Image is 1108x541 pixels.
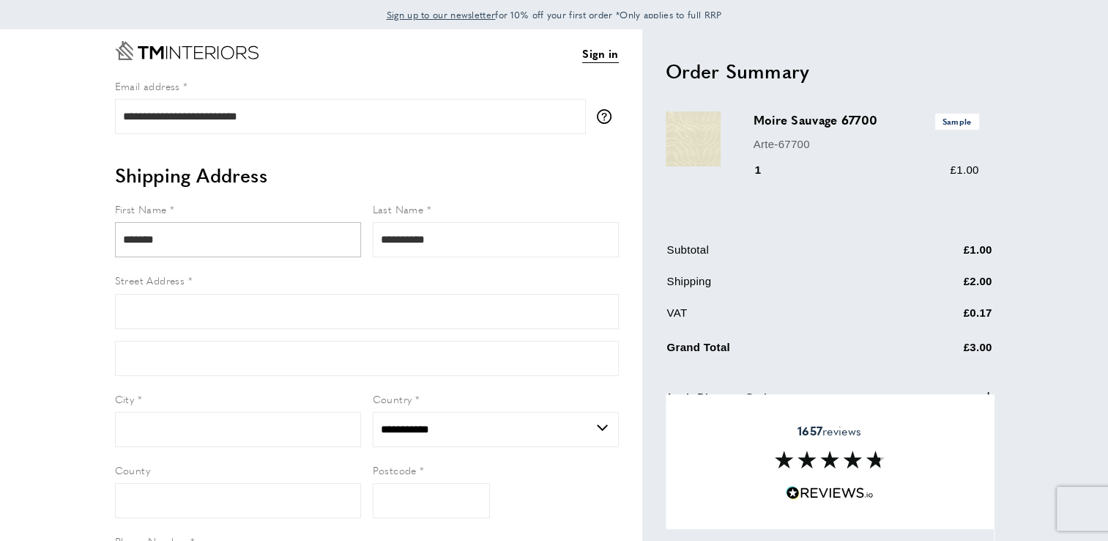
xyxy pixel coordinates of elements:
td: £0.17 [891,304,992,333]
h3: Moire Sauvage 67700 [754,111,979,129]
img: Reviews.io 5 stars [786,486,874,500]
span: reviews [797,424,861,438]
span: for 10% off your first order *Only applies to full RRP [387,8,722,21]
strong: 1657 [797,422,822,439]
span: Apply Discount Code [666,389,773,406]
span: City [115,391,135,406]
a: Go to Home page [115,41,259,60]
td: Shipping [667,273,890,301]
span: County [115,463,150,477]
td: VAT [667,304,890,333]
h2: Shipping Address [115,162,619,188]
span: Sign up to our newsletter [387,8,496,21]
span: Last Name [373,202,424,216]
td: £2.00 [891,273,992,301]
span: Country [373,391,412,406]
button: More information [597,109,619,124]
span: First Name [115,202,167,216]
h2: Order Summary [666,58,994,84]
td: £3.00 [891,336,992,367]
p: Arte-67700 [754,136,979,153]
span: Email address [115,78,180,93]
span: Postcode [373,463,417,477]
td: Grand Total [667,336,890,367]
div: 1 [754,161,782,179]
td: Subtotal [667,241,890,270]
img: Reviews section [775,451,885,468]
span: £1.00 [950,163,978,176]
a: Sign up to our newsletter [387,7,496,22]
a: Sign in [582,45,618,63]
img: Moire Sauvage 67700 [666,111,721,166]
span: Street Address [115,273,185,287]
span: Sample [935,114,979,129]
td: £1.00 [891,241,992,270]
